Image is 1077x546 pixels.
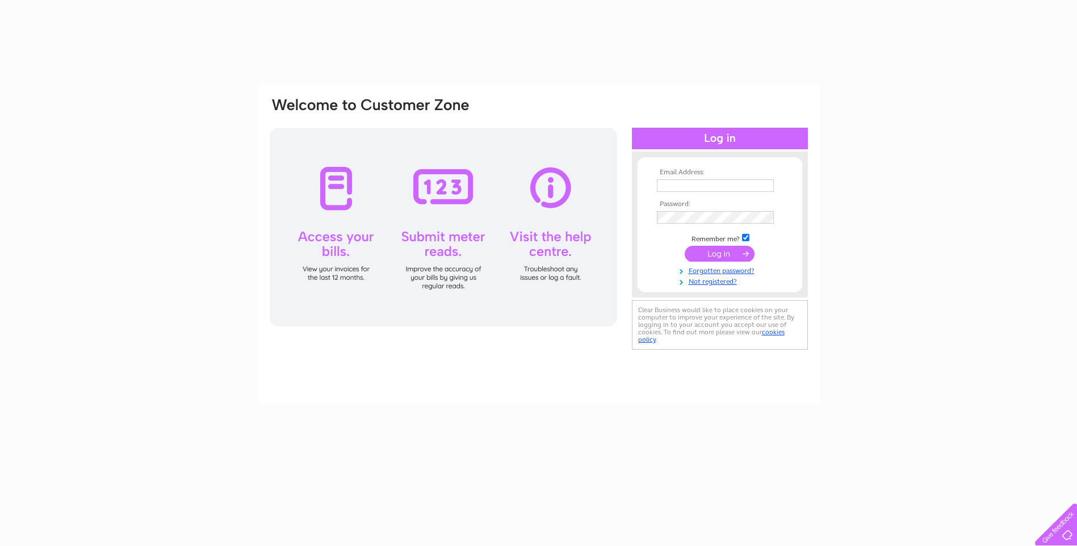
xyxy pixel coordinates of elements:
[685,246,755,262] input: Submit
[654,169,786,177] th: Email Address:
[638,328,785,343] a: cookies policy
[657,275,786,286] a: Not registered?
[654,232,786,243] td: Remember me?
[657,264,786,275] a: Forgotten password?
[632,300,808,350] div: Clear Business would like to place cookies on your computer to improve your experience of the sit...
[654,200,786,208] th: Password:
